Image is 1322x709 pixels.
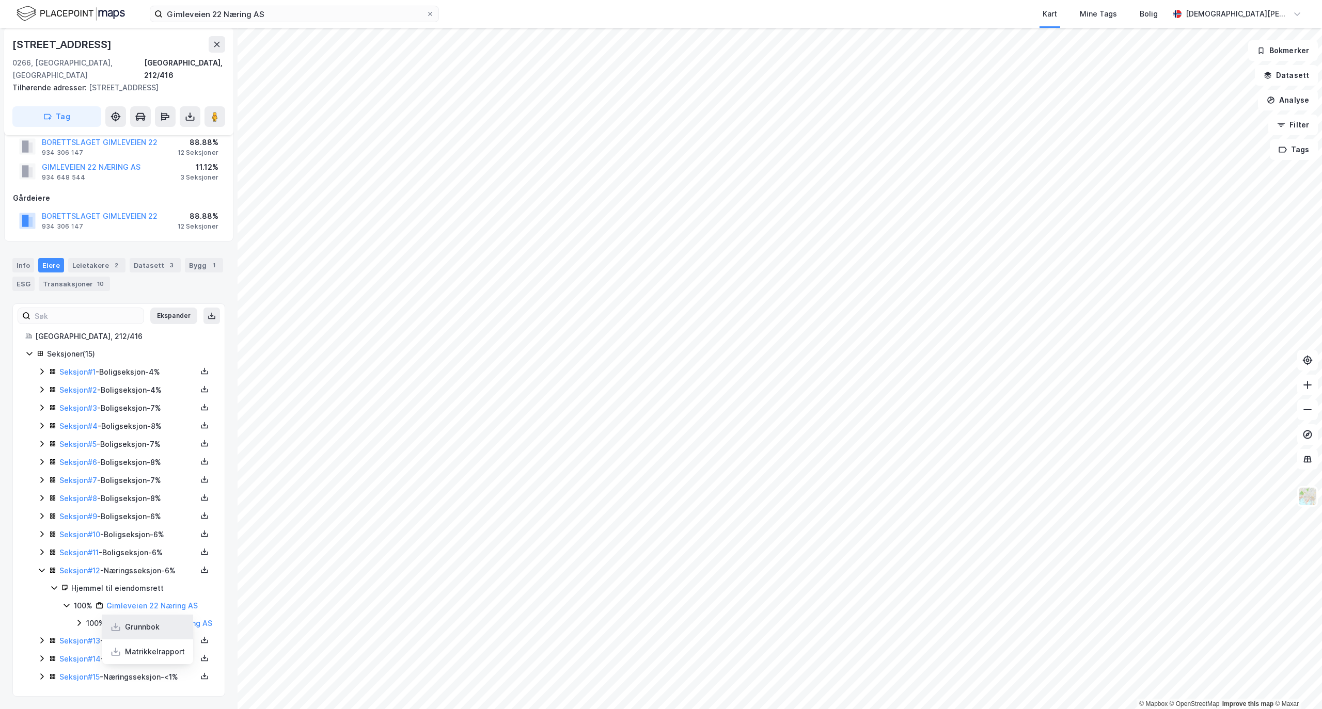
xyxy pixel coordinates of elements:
a: Seksjon#11 [59,548,99,557]
div: - Næringsseksjon - <1% [59,671,197,683]
a: Seksjon#6 [59,458,97,466]
a: Seksjon#13 [59,636,100,645]
div: - Boligseksjon - 6% [59,528,197,541]
div: Info [12,258,34,272]
div: Gårdeiere [13,192,225,204]
div: Mine Tags [1080,8,1117,20]
a: Seksjon#4 [59,422,98,430]
a: Seksjon#10 [59,530,100,539]
div: - Næringsseksjon - 4% [59,635,197,647]
div: 934 306 147 [42,222,83,231]
a: Gimleveien 22 Næring AS [106,601,198,610]
div: Kontrollprogram for chat [1270,659,1322,709]
a: Seksjon#3 [59,404,97,412]
div: - Boligseksjon - 4% [59,366,197,378]
div: - Boligseksjon - 7% [59,474,197,487]
button: Ekspander [150,308,197,324]
div: Transaksjoner [39,277,110,291]
div: - Boligseksjon - 8% [59,492,197,505]
div: Datasett [130,258,181,272]
button: Tag [12,106,101,127]
div: [GEOGRAPHIC_DATA], 212/416 [144,57,225,82]
div: Eiere [38,258,64,272]
a: Seksjon#14 [59,654,101,663]
iframe: Chat Widget [1270,659,1322,709]
div: - Boligseksjon - 6% [59,546,197,559]
div: Grunnbok [125,621,160,633]
div: [STREET_ADDRESS] [12,36,114,53]
div: - Boligseksjon - 7% [59,402,197,414]
a: Seksjon#7 [59,476,97,485]
input: Søk på adresse, matrikkel, gårdeiere, leietakere eller personer [163,6,426,22]
img: logo.f888ab2527a4732fd821a326f86c7f29.svg [17,5,125,23]
a: Mapbox [1139,700,1168,707]
div: Bygg [185,258,223,272]
a: Seksjon#8 [59,494,97,503]
div: 0266, [GEOGRAPHIC_DATA], [GEOGRAPHIC_DATA] [12,57,144,82]
div: 100% [74,600,92,612]
div: Seksjoner ( 15 ) [47,348,212,360]
a: Seksjon#9 [59,512,97,521]
div: - Boligseksjon - 8% [59,420,197,432]
button: Analyse [1258,90,1318,110]
div: 100% [86,617,105,630]
div: Hjemmel til eiendomsrett [71,582,212,594]
div: 1 [209,260,219,270]
div: Leietakere [68,258,125,272]
div: 88.88% [178,210,218,222]
div: 11.12% [180,161,218,173]
div: 3 Seksjoner [180,173,218,182]
div: 934 648 544 [42,173,85,182]
div: 934 306 147 [42,149,83,157]
button: Bokmerker [1248,40,1318,61]
div: - Næringsseksjon - 6% [59,565,197,577]
div: 88.88% [178,136,218,149]
div: - Boligseksjon - 8% [59,456,197,469]
div: - Boligseksjon - 4% [59,384,197,396]
div: - Boligseksjon - 7% [59,438,197,450]
div: 10 [95,279,106,289]
span: Tilhørende adresser: [12,83,89,92]
div: [STREET_ADDRESS] [12,82,217,94]
a: Seksjon#15 [59,672,100,681]
a: Seksjon#1 [59,367,96,376]
div: Bolig [1140,8,1158,20]
div: 12 Seksjoner [178,222,218,231]
button: Tags [1270,139,1318,160]
div: 3 [166,260,177,270]
div: 2 [111,260,121,270]
a: Seksjon#12 [59,566,100,575]
a: Seksjon#5 [59,440,97,448]
div: Matrikkelrapport [125,646,185,658]
button: Filter [1268,115,1318,135]
div: ESG [12,277,35,291]
img: Z [1298,487,1317,506]
div: [DEMOGRAPHIC_DATA][PERSON_NAME] [1186,8,1289,20]
div: - Næringsseksjon - 17% [59,653,197,665]
a: Improve this map [1222,700,1273,707]
a: Seksjon#2 [59,385,97,394]
button: Datasett [1255,65,1318,86]
input: Søk [30,308,144,324]
a: OpenStreetMap [1170,700,1220,707]
div: [GEOGRAPHIC_DATA], 212/416 [35,330,212,343]
div: 12 Seksjoner [178,149,218,157]
div: Kart [1043,8,1057,20]
div: - Boligseksjon - 6% [59,510,197,523]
